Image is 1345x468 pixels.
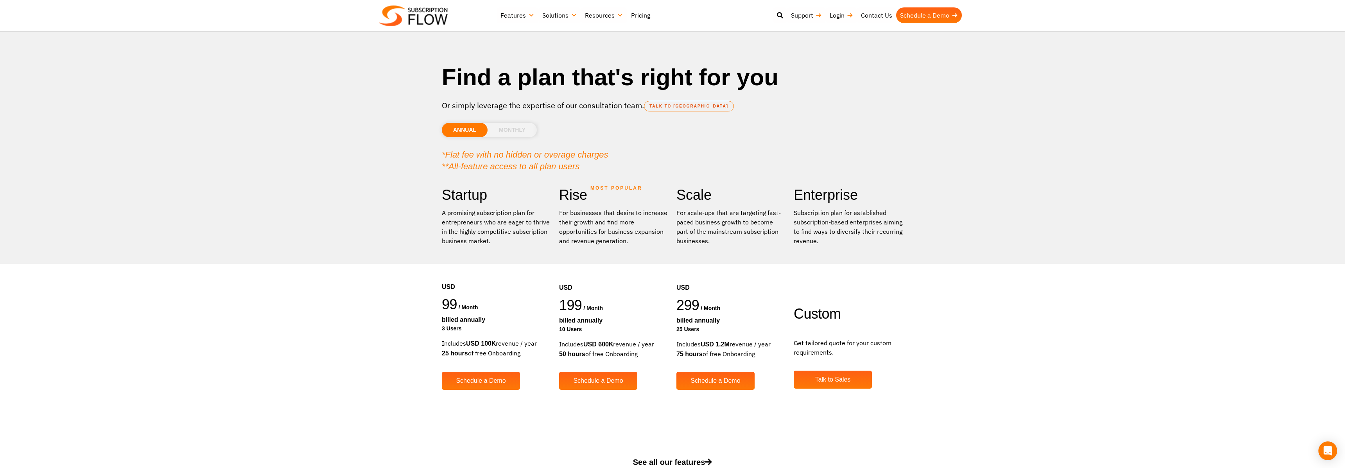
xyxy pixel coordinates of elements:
span: Schedule a Demo [573,378,623,384]
span: Schedule a Demo [690,378,740,384]
a: Features [497,7,538,23]
span: MOST POPULAR [590,179,642,197]
a: TALK TO [GEOGRAPHIC_DATA] [644,101,734,111]
div: Includes revenue / year of free Onboarding [676,339,786,359]
div: 25 Users [676,325,786,334]
strong: 75 hours [676,351,703,357]
strong: 50 hours [559,351,585,357]
p: Get tailored quote for your custom requirements. [794,338,903,357]
div: USD [559,260,669,296]
span: 299 [676,297,699,313]
a: Contact Us [857,7,896,23]
div: 3 Users [442,325,551,333]
div: Billed Annually [442,315,551,325]
a: Pricing [627,7,654,23]
strong: 25 hours [442,350,468,357]
li: MONTHLY [488,123,537,137]
h2: Enterprise [794,186,903,204]
span: Talk to Sales [815,377,851,383]
span: 199 [559,297,582,313]
h1: Find a plan that's right for you [442,63,903,92]
a: Schedule a Demo [442,372,520,390]
p: Subscription plan for established subscription-based enterprises aiming to find ways to diversify... [794,208,903,246]
span: See all our features [633,458,712,466]
em: *Flat fee with no hidden or overage charges [442,150,608,160]
img: Subscriptionflow [379,5,448,26]
span: 99 [442,296,457,312]
strong: USD 100K [466,340,496,347]
div: Billed Annually [559,316,669,325]
div: Billed Annually [676,316,786,325]
span: / month [583,305,603,311]
div: USD [442,259,551,296]
li: ANNUAL [442,123,488,137]
span: / month [701,305,720,311]
h2: Scale [676,186,786,204]
a: Schedule a Demo [676,372,755,390]
div: 10 Users [559,325,669,334]
div: Includes revenue / year of free Onboarding [559,339,669,359]
div: Includes revenue / year of free Onboarding [442,339,551,358]
a: Schedule a Demo [559,372,637,390]
a: Schedule a Demo [896,7,962,23]
a: Login [826,7,857,23]
div: USD [676,260,786,296]
h2: Startup [442,186,551,204]
div: Open Intercom Messenger [1318,441,1337,460]
span: Schedule a Demo [456,378,506,384]
a: Resources [581,7,627,23]
strong: USD 1.2M [701,341,730,348]
span: / month [459,304,478,310]
div: For businesses that desire to increase their growth and find more opportunities for business expa... [559,208,669,246]
p: A promising subscription plan for entrepreneurs who are eager to thrive in the highly competitive... [442,208,551,246]
span: Custom [794,306,841,322]
p: Or simply leverage the expertise of our consultation team. [442,100,903,111]
div: For scale-ups that are targeting fast-paced business growth to become part of the mainstream subs... [676,208,786,246]
em: **All-feature access to all plan users [442,161,579,171]
h2: Rise [559,186,669,204]
a: Support [787,7,826,23]
a: Solutions [538,7,581,23]
strong: USD 600K [583,341,613,348]
a: Talk to Sales [794,371,872,389]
